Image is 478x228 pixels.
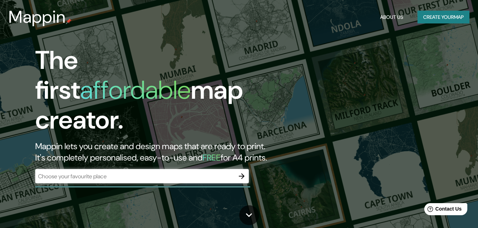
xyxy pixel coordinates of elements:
[415,200,470,220] iframe: Help widget launcher
[203,152,221,163] h5: FREE
[80,74,191,107] h1: affordable
[35,172,235,180] input: Choose your favourite place
[377,11,406,24] button: About Us
[9,7,66,27] h3: Mappin
[66,18,72,24] img: mappin-pin
[35,45,274,141] h1: The first map creator.
[35,141,274,163] h2: Mappin lets you create and design maps that are ready to print. It's completely personalised, eas...
[417,11,469,24] button: Create yourmap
